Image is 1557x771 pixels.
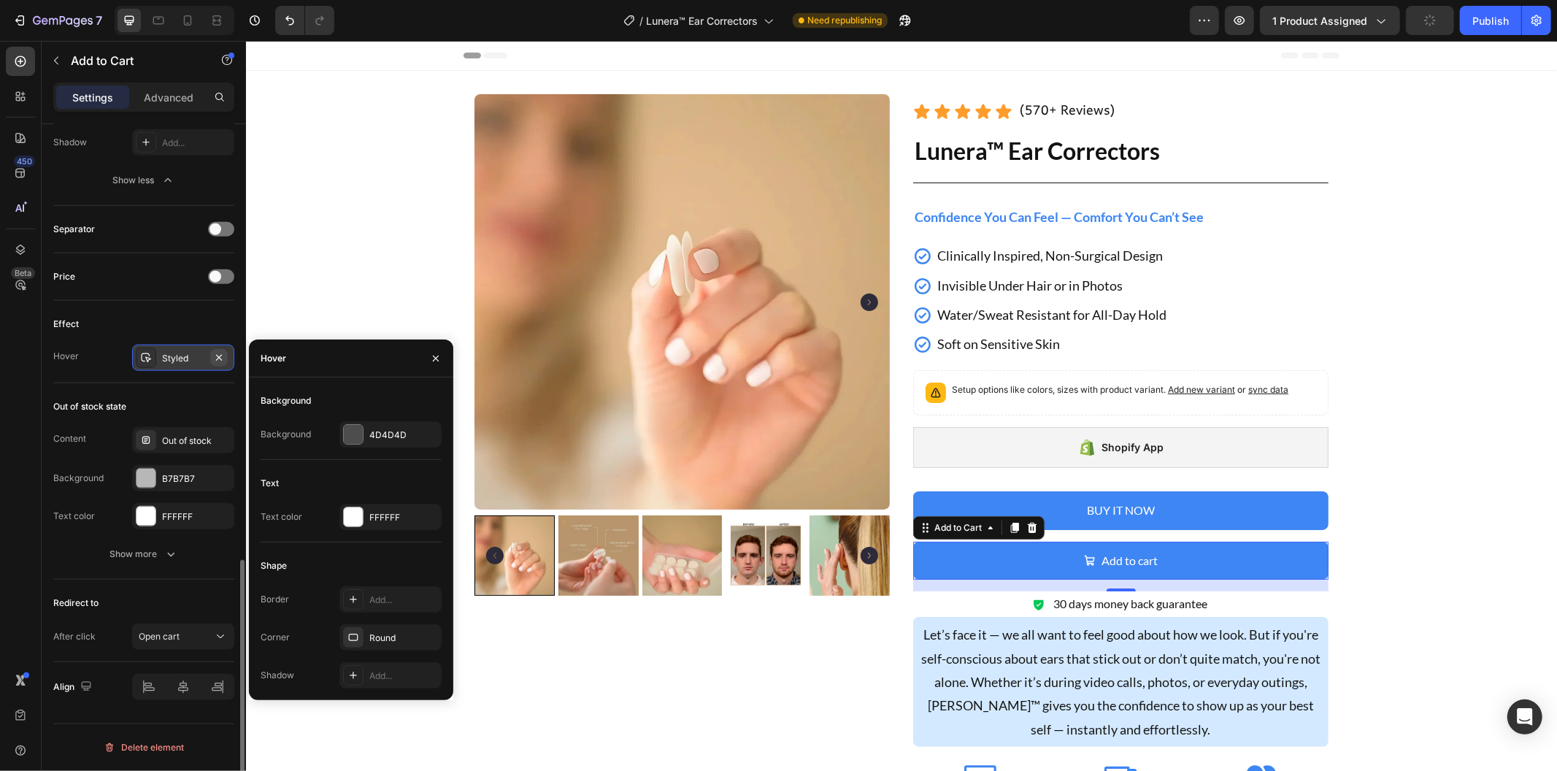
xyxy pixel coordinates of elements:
[1460,6,1521,35] button: Publish
[144,90,193,105] p: Advanced
[807,553,961,574] p: 30 days money back guarantee
[774,55,869,86] p: (570+ Reviews)
[1002,343,1042,354] span: sync data
[246,41,1557,771] iframe: Design area
[807,14,882,27] span: Need republishing
[113,173,175,188] div: Show less
[162,472,231,486] div: B7B7B7
[275,6,334,35] div: Undo/Redo
[261,477,279,490] div: Text
[53,270,75,283] div: Price
[11,267,35,279] div: Beta
[667,93,1083,127] h2: Lunera™ Ear Correctors
[53,678,95,697] div: Align
[104,739,184,756] div: Delete element
[261,593,289,606] div: Border
[162,434,231,448] div: Out of stock
[14,156,35,167] div: 450
[922,343,989,354] span: Add new variant
[72,90,113,105] p: Settings
[162,510,231,523] div: FFFFFF
[96,12,102,29] p: 7
[646,13,758,28] span: Lunera™ Ear Correctors
[6,6,109,35] button: 7
[53,510,95,523] div: Text color
[53,318,79,331] div: Effect
[261,631,290,644] div: Corner
[673,582,1077,700] p: Let’s face it — we all want to feel good about how we look. But if you're self-conscious about ea...
[53,432,86,445] div: Content
[669,164,1081,188] p: Confidence You Can Feel — Comfort You Can’t See
[71,52,195,69] p: Add to Cart
[261,428,311,441] div: Background
[162,352,204,365] div: Styled
[667,450,1083,489] button: Buy it now
[53,223,95,236] div: Separator
[240,506,258,523] button: Carousel Back Arrow
[53,597,99,610] div: Redirect to
[53,630,96,643] div: After click
[132,624,234,650] button: Open cart
[261,352,286,365] div: Hover
[261,559,287,572] div: Shape
[261,669,294,682] div: Shadow
[53,541,234,567] button: Show more
[110,547,178,561] div: Show more
[856,398,918,415] div: Shopify App
[261,394,311,407] div: Background
[706,342,1042,356] p: Setup options like colors, sizes with product variant.
[691,262,920,285] p: Water/Sweat Resistant for All-Day Hold
[53,736,234,759] button: Delete element
[685,480,739,494] div: Add to Cart
[369,594,438,607] div: Add...
[369,429,438,442] div: 4D4D4D
[53,350,79,363] div: Hover
[1272,13,1367,28] span: 1 product assigned
[1507,699,1542,734] div: Open Intercom Messenger
[53,400,126,413] div: Out of stock state
[615,506,632,523] button: Carousel Next Arrow
[53,167,234,193] button: Show less
[53,136,87,149] div: Shadow
[856,510,912,531] div: Add to cart
[667,501,1083,540] button: Add to cart
[1260,6,1400,35] button: 1 product assigned
[639,13,643,28] span: /
[841,459,909,480] div: Buy it now
[139,631,180,642] span: Open cart
[261,510,302,523] div: Text color
[691,291,920,315] p: Soft on Sensitive Skin
[1472,13,1509,28] div: Publish
[691,203,920,226] p: Clinically Inspired, Non-Surgical Design
[53,472,104,485] div: Background
[691,233,920,256] p: Invisible Under Hair or in Photos
[369,511,438,524] div: FFFFFF
[989,343,1042,354] span: or
[369,670,438,683] div: Add...
[162,137,231,150] div: Add...
[369,632,438,645] div: Round
[615,253,632,270] button: Carousel Next Arrow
